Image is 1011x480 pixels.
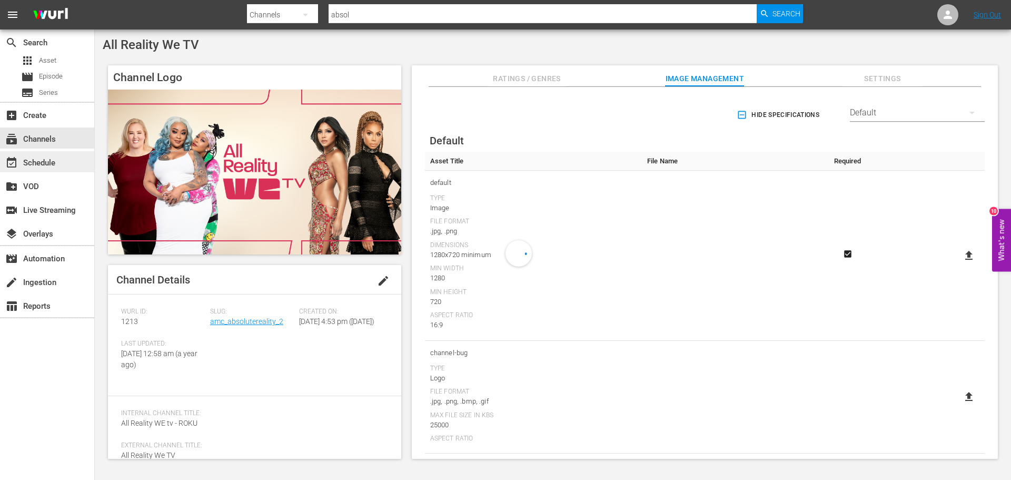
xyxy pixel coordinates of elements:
a: amc_absolutereality_2 [210,317,283,326]
span: Reports [5,300,18,312]
span: All Reality WE tv - ROKU [121,419,197,427]
div: Max File Size In Kbs [430,412,637,420]
span: Automation [5,252,18,265]
button: edit [371,268,396,293]
div: Aspect Ratio [430,435,637,443]
span: Live Streaming [5,204,18,217]
span: channel-bug [430,346,637,360]
span: Internal Channel Title: [121,409,383,418]
span: 1213 [121,317,138,326]
div: Min Width [430,265,637,273]
span: Wurl ID: [121,308,205,316]
span: edit [377,275,390,287]
span: Search [772,4,800,23]
span: [DATE] 12:58 am (a year ago) [121,349,197,369]
span: Slug: [210,308,294,316]
div: Default [850,98,985,128]
span: Default [430,134,464,147]
span: Series [21,86,34,99]
span: Create [5,109,18,122]
div: 720 [430,297,637,307]
span: External Channel Title: [121,442,383,450]
span: menu [6,8,19,21]
a: Sign Out [974,11,1001,19]
div: Image [430,203,637,213]
div: 1280 [430,273,637,283]
svg: Required [841,249,854,259]
span: Settings [843,72,922,85]
span: default [430,176,637,190]
div: File Format [430,218,637,226]
span: Bits Tile [430,459,637,473]
th: File Name [642,152,825,171]
span: Series [39,87,58,98]
div: Logo [430,373,637,384]
span: Asset [21,54,34,67]
button: Open Feedback Widget [992,209,1011,271]
div: File Format [430,388,637,396]
img: All Reality We TV [108,90,401,254]
div: 16:9 [430,320,637,330]
div: Dimensions [430,241,637,250]
span: Channels [5,133,18,145]
span: Hide Specifications [739,110,819,121]
span: Last Updated: [121,340,205,348]
div: 25000 [430,420,637,430]
div: 1280x720 minimum [430,250,637,260]
div: .jpg, .png, .bmp, .gif [430,396,637,407]
button: Search [757,4,803,23]
span: Channel Details [116,273,190,286]
span: Schedule [5,156,18,169]
span: Episode [39,71,63,82]
div: 10 [989,207,998,215]
span: Search [5,36,18,49]
span: Image Management [665,72,744,85]
span: Ingestion [5,276,18,289]
span: Overlays [5,228,18,240]
div: Type [430,194,637,203]
span: [DATE] 4:53 pm ([DATE]) [299,317,374,326]
div: .jpg, .png [430,226,637,237]
span: Asset [39,55,56,66]
img: ans4CAIJ8jUAAAAAAAAAAAAAAAAAAAAAAAAgQb4GAAAAAAAAAAAAAAAAAAAAAAAAJMjXAAAAAAAAAAAAAAAAAAAAAAAAgAT5G... [25,3,76,27]
div: Min Height [430,288,637,297]
th: Required [825,152,870,171]
div: Type [430,365,637,373]
span: Ratings / Genres [488,72,567,85]
th: Asset Title [425,152,642,171]
h4: Channel Logo [108,65,401,90]
button: Hide Specifications [735,100,824,130]
span: VOD [5,180,18,193]
span: Created On: [299,308,383,316]
span: All Reality We TV [121,451,175,459]
span: Episode [21,71,34,83]
span: All Reality We TV [103,37,199,52]
div: Aspect Ratio [430,311,637,320]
